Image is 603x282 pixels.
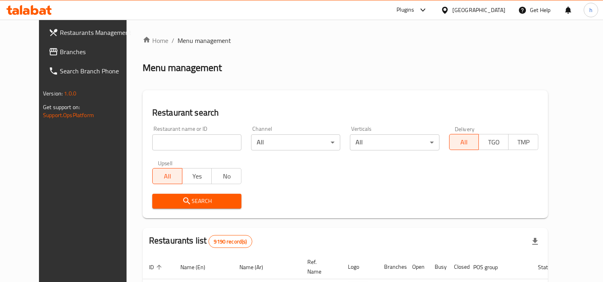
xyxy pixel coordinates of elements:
th: Open [406,255,428,279]
span: ID [149,262,164,272]
div: Total records count [208,235,252,248]
div: Plugins [397,5,414,15]
button: TGO [478,134,509,150]
nav: breadcrumb [143,36,548,45]
span: Name (Ar) [239,262,274,272]
input: Search for restaurant name or ID.. [152,134,241,150]
a: Home [143,36,168,45]
span: Name (En) [180,262,216,272]
span: TGO [482,136,505,148]
th: Logo [341,255,378,279]
span: Search Branch Phone [60,66,133,76]
a: Support.OpsPlatform [43,110,94,120]
span: Restaurants Management [60,28,133,37]
label: Delivery [455,126,475,132]
a: Search Branch Phone [42,61,140,81]
div: All [350,134,439,150]
button: All [449,134,479,150]
label: Upsell [158,160,173,166]
h2: Menu management [143,61,222,74]
span: 1.0.0 [64,88,76,99]
span: h [589,6,593,14]
div: [GEOGRAPHIC_DATA] [452,6,505,14]
h2: Restaurants list [149,235,252,248]
span: Get support on: [43,102,80,112]
span: Branches [60,47,133,57]
span: TMP [512,136,535,148]
th: Branches [378,255,406,279]
div: All [251,134,340,150]
button: TMP [508,134,538,150]
span: Status [538,262,564,272]
th: Closed [448,255,467,279]
span: No [215,170,238,182]
span: Search [159,196,235,206]
li: / [172,36,174,45]
th: Busy [428,255,448,279]
button: Yes [182,168,212,184]
span: Menu management [178,36,231,45]
h2: Restaurant search [152,107,538,119]
button: No [211,168,241,184]
span: Ref. Name [307,257,332,276]
span: POS group [473,262,508,272]
div: Export file [525,232,545,251]
a: Restaurants Management [42,23,140,42]
a: Branches [42,42,140,61]
span: 9190 record(s) [209,238,251,245]
span: Yes [186,170,209,182]
button: Search [152,194,241,209]
button: All [152,168,182,184]
span: All [453,136,476,148]
span: Version: [43,88,63,99]
span: All [156,170,179,182]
